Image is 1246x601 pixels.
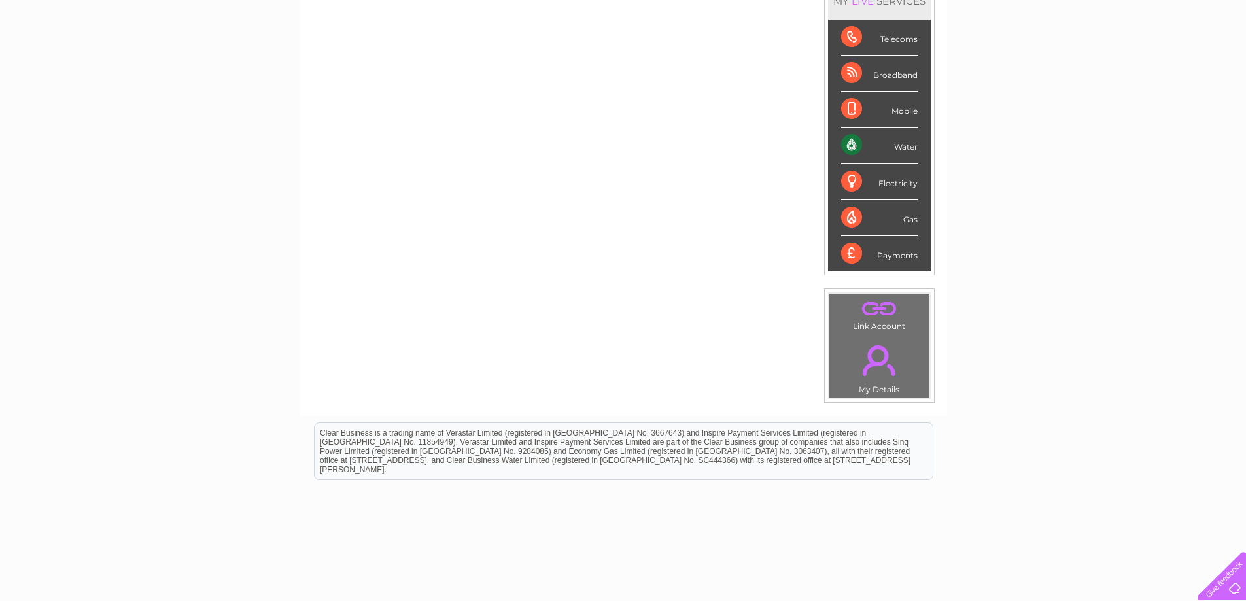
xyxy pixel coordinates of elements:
[1048,56,1077,65] a: Energy
[841,236,918,271] div: Payments
[829,334,930,398] td: My Details
[1016,56,1041,65] a: Water
[841,200,918,236] div: Gas
[841,164,918,200] div: Electricity
[841,56,918,92] div: Broadband
[833,297,926,320] a: .
[1159,56,1191,65] a: Contact
[1132,56,1151,65] a: Blog
[1203,56,1234,65] a: Log out
[829,293,930,334] td: Link Account
[44,34,111,74] img: logo.png
[315,7,933,63] div: Clear Business is a trading name of Verastar Limited (registered in [GEOGRAPHIC_DATA] No. 3667643...
[1085,56,1124,65] a: Telecoms
[999,7,1090,23] a: 0333 014 3131
[841,92,918,128] div: Mobile
[841,20,918,56] div: Telecoms
[841,128,918,163] div: Water
[833,337,926,383] a: .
